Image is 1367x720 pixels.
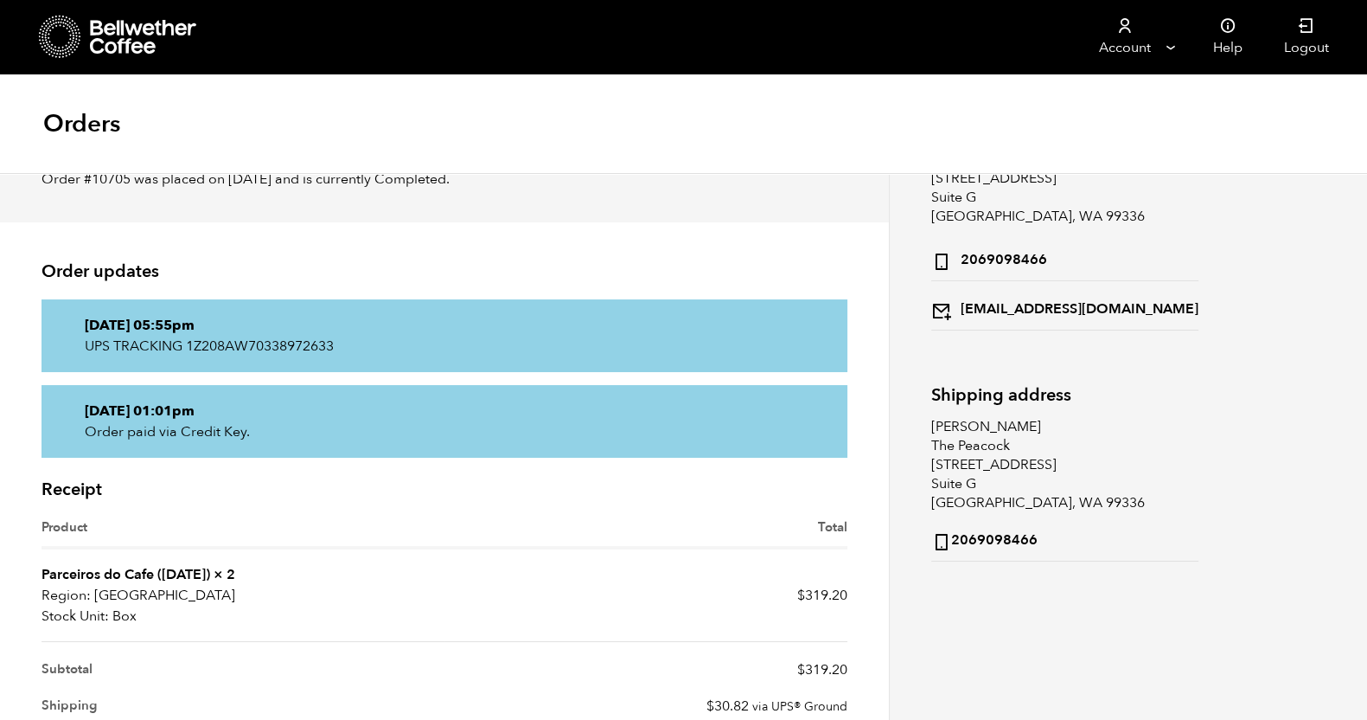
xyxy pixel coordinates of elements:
th: Total [444,517,847,550]
h2: Order updates [42,261,847,282]
address: [PERSON_NAME] The Peacock [STREET_ADDRESS] Suite G [GEOGRAPHIC_DATA], WA 99336 [931,417,1198,562]
h1: Orders [43,108,120,139]
p: [DATE] 01:01pm [85,401,804,421]
span: 30.82 [706,697,749,716]
p: [GEOGRAPHIC_DATA] [42,585,444,606]
p: Box [42,606,444,627]
h2: Shipping address [931,385,1198,405]
small: via UPS® Ground [752,698,847,715]
span: $ [797,660,805,679]
strong: 2069098466 [931,247,1047,272]
strong: Stock Unit: [42,606,109,627]
span: $ [797,586,805,605]
p: Order paid via Credit Key. [85,421,804,442]
p: UPS TRACKING 1Z208AW70338972633 [85,336,804,357]
span: $ [706,697,714,716]
a: Parceiros do Cafe ([DATE]) [42,565,210,584]
address: [PERSON_NAME] The Peacock [STREET_ADDRESS] Suite G [GEOGRAPHIC_DATA], WA 99336 [931,131,1198,331]
h2: Receipt [42,479,847,500]
th: Subtotal [42,642,444,688]
p: [DATE] 05:55pm [85,315,804,336]
bdi: 319.20 [797,586,847,605]
th: Product [42,517,444,550]
span: 319.20 [797,660,847,679]
strong: [EMAIL_ADDRESS][DOMAIN_NAME] [931,296,1198,321]
strong: × 2 [214,565,235,584]
p: Order #10705 was placed on [DATE] and is currently Completed. [42,169,847,190]
strong: 2069098466 [931,527,1038,552]
strong: Region: [42,585,91,606]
